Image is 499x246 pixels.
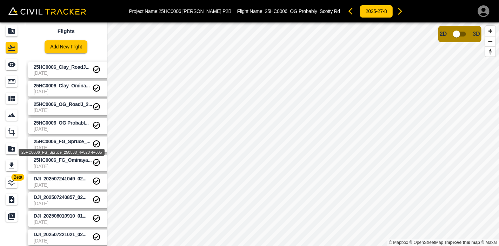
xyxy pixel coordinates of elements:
[473,31,480,37] span: 3D
[237,8,340,14] p: Flight Name:
[485,36,495,46] button: Zoom out
[19,149,105,156] div: 25HC0006_FG_Spruce_250808_4+020-4+605
[265,8,340,14] span: 25HC0006_OG Probably_Scotty Rd
[485,46,495,56] button: Reset bearing to north
[107,22,499,246] canvas: Map
[8,7,86,15] img: Civil Tracker
[485,26,495,36] button: Zoom in
[481,240,497,245] a: Maxar
[445,240,480,245] a: Map feedback
[360,5,393,18] button: 2025-27-8
[440,31,447,37] span: 2D
[410,240,444,245] a: OpenStreetMap
[389,240,408,245] a: Mapbox
[129,8,232,14] p: Project Name: 25HC0006 [PERSON_NAME] P2B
